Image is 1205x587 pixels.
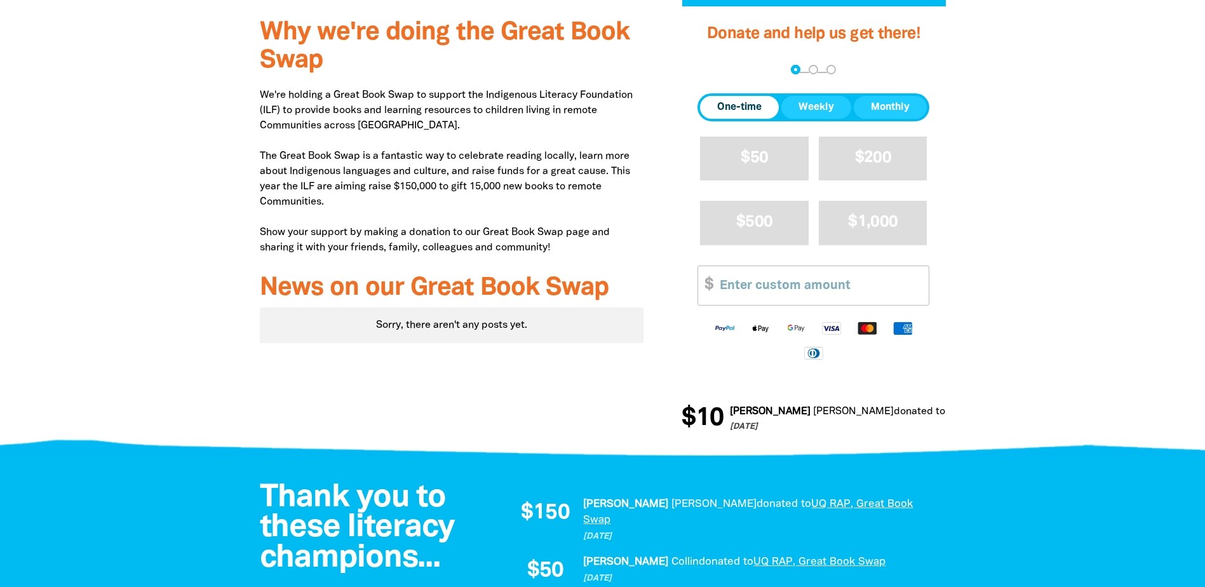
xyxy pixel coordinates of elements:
button: Monthly [854,96,927,119]
div: Donation stream [682,398,945,439]
p: [DATE] [730,421,1067,434]
p: [DATE] [583,530,932,543]
img: Mastercard logo [849,321,885,335]
div: Sorry, there aren't any posts yet. [260,307,644,343]
span: $50 [741,151,768,165]
em: [PERSON_NAME] [583,499,668,509]
p: [DATE] [583,572,932,585]
button: One-time [700,96,779,119]
a: UQ RAP, Great Book Swap [753,557,885,567]
em: [PERSON_NAME] [813,407,894,416]
span: One-time [717,100,762,115]
span: $500 [736,215,772,229]
span: $150 [521,503,570,524]
em: Collin [671,557,699,567]
em: [PERSON_NAME] [671,499,757,509]
button: Navigate to step 2 of 3 to enter your details [809,65,818,74]
button: $50 [700,137,809,180]
span: Weekly [798,100,834,115]
div: Donation frequency [697,93,929,121]
em: [PERSON_NAME] [583,557,668,567]
span: $200 [855,151,891,165]
button: Weekly [781,96,851,119]
img: Visa logo [814,321,849,335]
button: Navigate to step 3 of 3 to enter your payment details [826,65,836,74]
img: Diners Club logo [796,346,831,360]
span: $1,000 [848,215,898,229]
span: Thank you to these literacy champions... [260,483,455,573]
img: Apple Pay logo [743,321,778,335]
button: $1,000 [819,201,927,245]
span: donated to [894,407,945,416]
div: Paginated content [260,307,644,343]
span: donated to [699,557,753,567]
img: Paypal logo [707,321,743,335]
p: We're holding a Great Book Swap to support the Indigenous Literacy Foundation (ILF) to provide bo... [260,88,644,255]
span: $50 [527,560,563,582]
img: Google Pay logo [778,321,814,335]
input: Enter custom amount [711,266,929,305]
button: $500 [700,201,809,245]
button: $200 [819,137,927,180]
a: UQ RAP, Great Book Swap [945,407,1067,416]
em: [PERSON_NAME] [730,407,811,416]
span: $10 [682,406,724,431]
span: $ [698,266,713,305]
span: donated to [757,499,811,509]
span: Why we're doing the Great Book Swap [260,21,629,72]
img: American Express logo [885,321,920,335]
span: Donate and help us get there! [707,27,920,41]
h3: News on our Great Book Swap [260,274,644,302]
div: Available payment methods [697,311,929,370]
button: Navigate to step 1 of 3 to enter your donation amount [791,65,800,74]
span: Monthly [871,100,910,115]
